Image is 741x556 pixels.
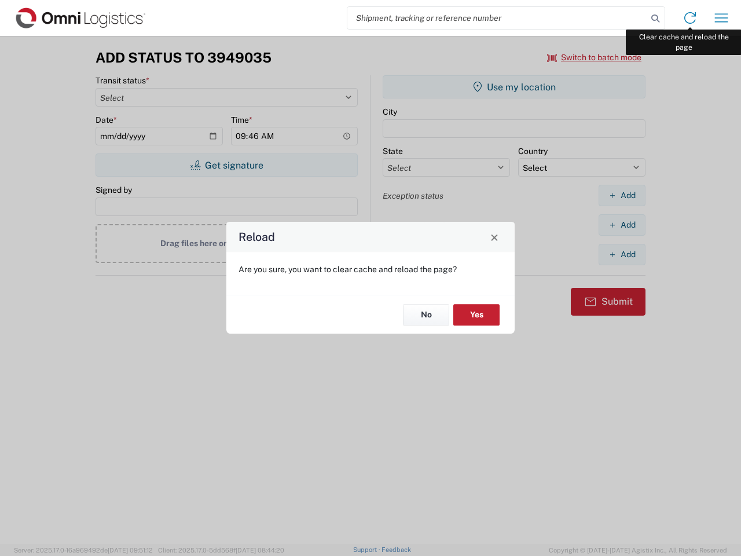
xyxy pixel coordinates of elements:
p: Are you sure, you want to clear cache and reload the page? [239,264,502,275]
button: No [403,304,449,325]
button: Yes [453,304,500,325]
input: Shipment, tracking or reference number [347,7,647,29]
h4: Reload [239,229,275,246]
button: Close [486,229,502,245]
